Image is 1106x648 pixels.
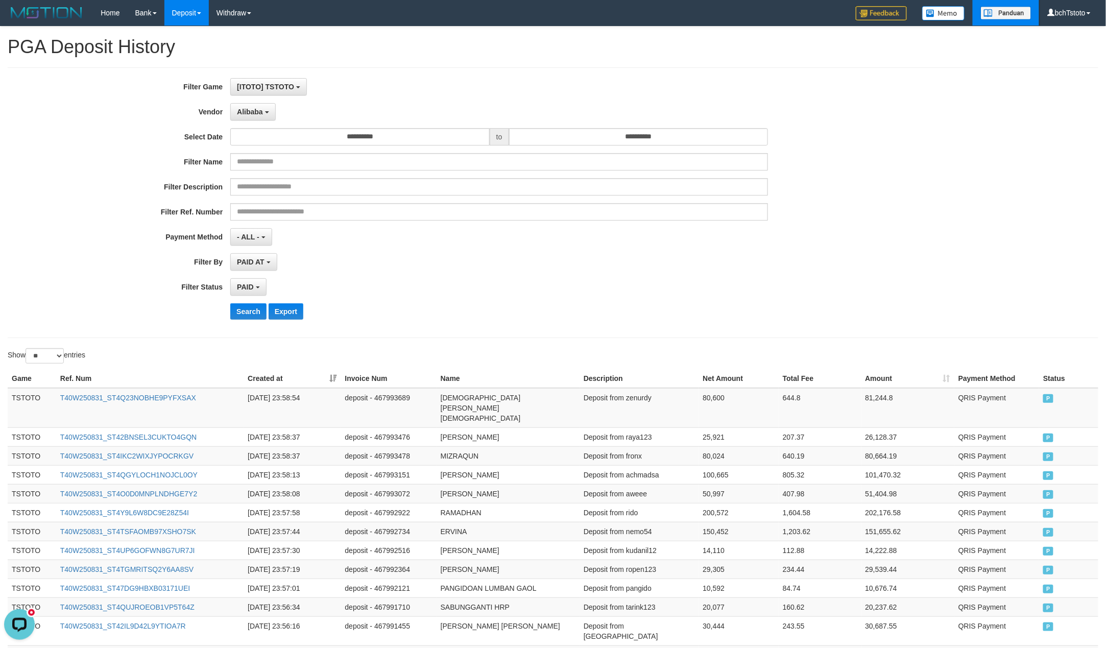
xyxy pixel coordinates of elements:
[861,503,954,522] td: 202,176.58
[341,465,437,484] td: deposit - 467993151
[954,484,1039,503] td: QRIS Payment
[437,465,580,484] td: [PERSON_NAME]
[1043,509,1053,518] span: PAID
[580,388,699,428] td: Deposit from zenurdy
[269,303,303,320] button: Export
[861,465,954,484] td: 101,470.32
[954,388,1039,428] td: QRIS Payment
[244,597,341,616] td: [DATE] 23:56:34
[580,369,699,388] th: Description
[341,597,437,616] td: deposit - 467991710
[954,560,1039,579] td: QRIS Payment
[699,446,779,465] td: 80,024
[244,369,341,388] th: Created at: activate to sort column ascending
[861,484,954,503] td: 51,404.98
[954,503,1039,522] td: QRIS Payment
[8,348,85,364] label: Show entries
[244,560,341,579] td: [DATE] 23:57:19
[861,522,954,541] td: 151,655.62
[779,541,861,560] td: 112.88
[60,584,190,592] a: T40W250831_ST47DG9HBXB03171UEI
[779,522,861,541] td: 1,203.62
[437,388,580,428] td: [DEMOGRAPHIC_DATA][PERSON_NAME][DEMOGRAPHIC_DATA]
[60,471,198,479] a: T40W250831_ST4QGYLOCH1NOJCL0OY
[861,616,954,645] td: 30,687.55
[244,541,341,560] td: [DATE] 23:57:30
[779,597,861,616] td: 160.62
[861,446,954,465] td: 80,664.19
[954,522,1039,541] td: QRIS Payment
[8,5,85,20] img: MOTION_logo.png
[580,560,699,579] td: Deposit from ropen123
[341,388,437,428] td: deposit - 467993689
[580,616,699,645] td: Deposit from [GEOGRAPHIC_DATA]
[580,597,699,616] td: Deposit from tarink123
[60,509,189,517] a: T40W250831_ST4Y9L6W8DC9E28Z54I
[230,303,267,320] button: Search
[1043,452,1053,461] span: PAID
[779,427,861,446] td: 207.37
[244,446,341,465] td: [DATE] 23:58:37
[1043,585,1053,593] span: PAID
[580,503,699,522] td: Deposit from rido
[1043,528,1053,537] span: PAID
[26,348,64,364] select: Showentries
[861,560,954,579] td: 29,539.44
[237,283,253,291] span: PAID
[230,253,277,271] button: PAID AT
[341,560,437,579] td: deposit - 467992364
[341,427,437,446] td: deposit - 467993476
[779,616,861,645] td: 243.55
[27,3,36,12] div: new message indicator
[56,369,244,388] th: Ref. Num
[1043,490,1053,499] span: PAID
[4,4,35,35] button: Open LiveChat chat widget
[244,503,341,522] td: [DATE] 23:57:58
[779,579,861,597] td: 84.74
[1043,434,1053,442] span: PAID
[60,603,195,611] a: T40W250831_ST4QUJROEOB1VP5T64Z
[244,616,341,645] td: [DATE] 23:56:16
[1043,394,1053,403] span: PAID
[244,427,341,446] td: [DATE] 23:58:37
[437,484,580,503] td: [PERSON_NAME]
[8,579,56,597] td: TSTOTO
[8,369,56,388] th: Game
[861,597,954,616] td: 20,237.62
[237,108,263,116] span: Alibaba
[437,616,580,645] td: [PERSON_NAME] [PERSON_NAME]
[699,484,779,503] td: 50,997
[244,579,341,597] td: [DATE] 23:57:01
[699,522,779,541] td: 150,452
[60,433,197,441] a: T40W250831_ST42BNSEL3CUKTO4GQN
[8,597,56,616] td: TSTOTO
[244,388,341,428] td: [DATE] 23:58:54
[60,546,195,555] a: T40W250831_ST4UP6GOFWN8G7UR7JI
[954,369,1039,388] th: Payment Method
[341,503,437,522] td: deposit - 467992922
[580,579,699,597] td: Deposit from pangido
[341,616,437,645] td: deposit - 467991455
[437,503,580,522] td: RAMADHAN
[230,103,275,121] button: Alibaba
[244,522,341,541] td: [DATE] 23:57:44
[1043,547,1053,556] span: PAID
[699,597,779,616] td: 20,077
[699,503,779,522] td: 200,572
[699,369,779,388] th: Net Amount
[8,541,56,560] td: TSTOTO
[341,369,437,388] th: Invoice Num
[437,427,580,446] td: [PERSON_NAME]
[779,446,861,465] td: 640.19
[8,465,56,484] td: TSTOTO
[8,37,1098,57] h1: PGA Deposit History
[60,527,196,536] a: T40W250831_ST4TSFAOMB97XSHO7SK
[699,579,779,597] td: 10,592
[437,541,580,560] td: [PERSON_NAME]
[861,369,954,388] th: Amount: activate to sort column ascending
[1039,369,1098,388] th: Status
[8,388,56,428] td: TSTOTO
[861,427,954,446] td: 26,128.37
[437,597,580,616] td: SABUNGGANTI HRP
[980,6,1031,20] img: panduan.png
